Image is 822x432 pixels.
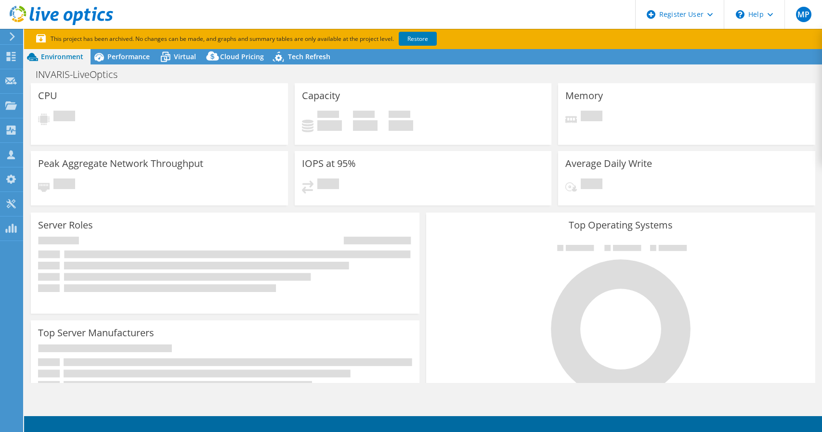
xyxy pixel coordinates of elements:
h1: INVARIS-LiveOptics [31,69,132,80]
span: Free [353,111,375,120]
h3: Top Server Manufacturers [38,328,154,338]
h3: Top Operating Systems [433,220,808,230]
span: MP [796,7,811,22]
h3: IOPS at 95% [302,158,356,169]
h4: 0 GiB [353,120,378,131]
h3: Memory [565,90,603,101]
span: Tech Refresh [288,52,330,61]
h3: CPU [38,90,57,101]
span: Pending [581,178,602,191]
h3: Average Daily Write [565,158,652,169]
h3: Peak Aggregate Network Throughput [38,158,203,169]
h4: 0 GiB [389,120,413,131]
span: Cloud Pricing [220,52,264,61]
span: Pending [53,178,75,191]
span: Total [389,111,410,120]
span: Pending [317,178,339,191]
span: Environment [41,52,83,61]
h3: Server Roles [38,220,93,230]
span: Used [317,111,339,120]
svg: \n [736,10,744,19]
p: This project has been archived. No changes can be made, and graphs and summary tables are only av... [36,34,508,44]
h3: Capacity [302,90,340,101]
h4: 0 GiB [317,120,342,131]
a: Restore [399,32,437,46]
span: Performance [107,52,150,61]
span: Virtual [174,52,196,61]
span: Pending [53,111,75,124]
span: Pending [581,111,602,124]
